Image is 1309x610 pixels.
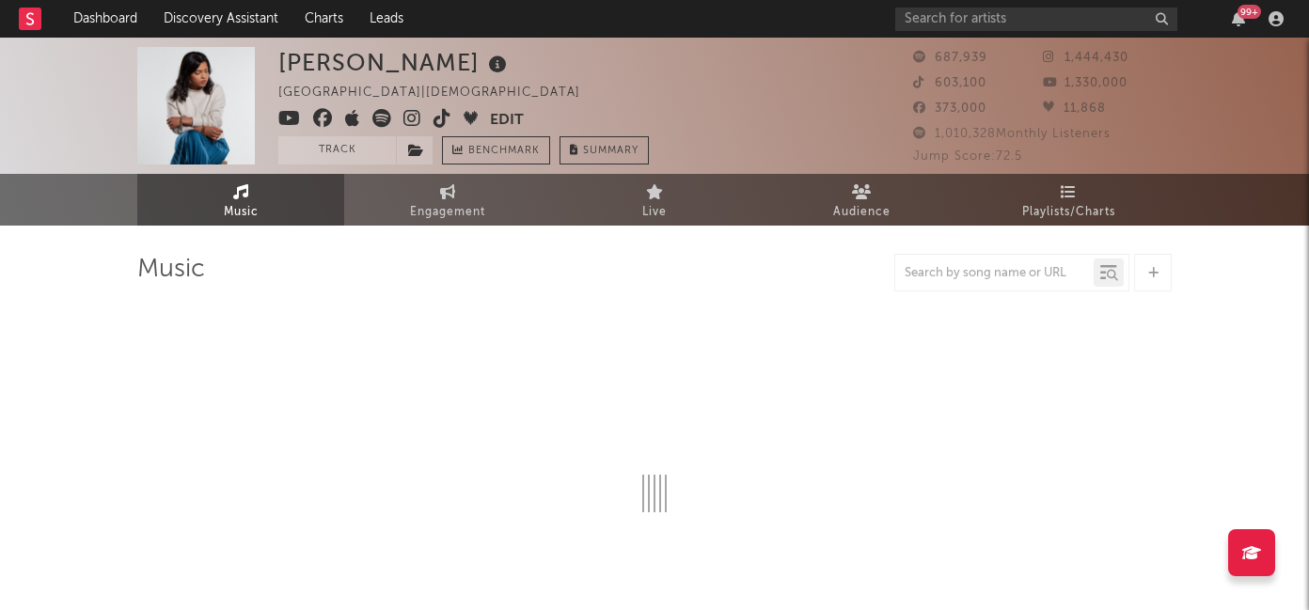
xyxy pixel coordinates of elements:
span: 1,444,430 [1043,52,1128,64]
a: Live [551,174,758,226]
span: 1,010,328 Monthly Listeners [913,128,1111,140]
span: Jump Score: 72.5 [913,150,1022,163]
div: 99 + [1238,5,1261,19]
button: 99+ [1232,11,1245,26]
input: Search by song name or URL [895,266,1094,281]
a: Benchmark [442,136,550,164]
a: Playlists/Charts [965,174,1172,226]
div: [GEOGRAPHIC_DATA] | [DEMOGRAPHIC_DATA] [278,82,602,104]
span: Playlists/Charts [1022,201,1115,224]
span: Music [224,201,259,224]
span: 373,000 [913,102,986,115]
button: Track [278,136,396,164]
span: 687,939 [913,52,987,64]
div: [PERSON_NAME] [278,47,512,78]
span: Live [642,201,667,224]
span: 603,100 [913,77,986,89]
span: Summary [583,146,639,156]
a: Engagement [344,174,551,226]
input: Search for artists [895,8,1177,31]
a: Music [137,174,344,226]
button: Summary [560,136,649,164]
span: 11,868 [1043,102,1106,115]
span: Benchmark [468,140,540,163]
a: Audience [758,174,965,226]
span: 1,330,000 [1043,77,1128,89]
span: Engagement [410,201,485,224]
span: Audience [833,201,891,224]
button: Edit [490,109,524,133]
